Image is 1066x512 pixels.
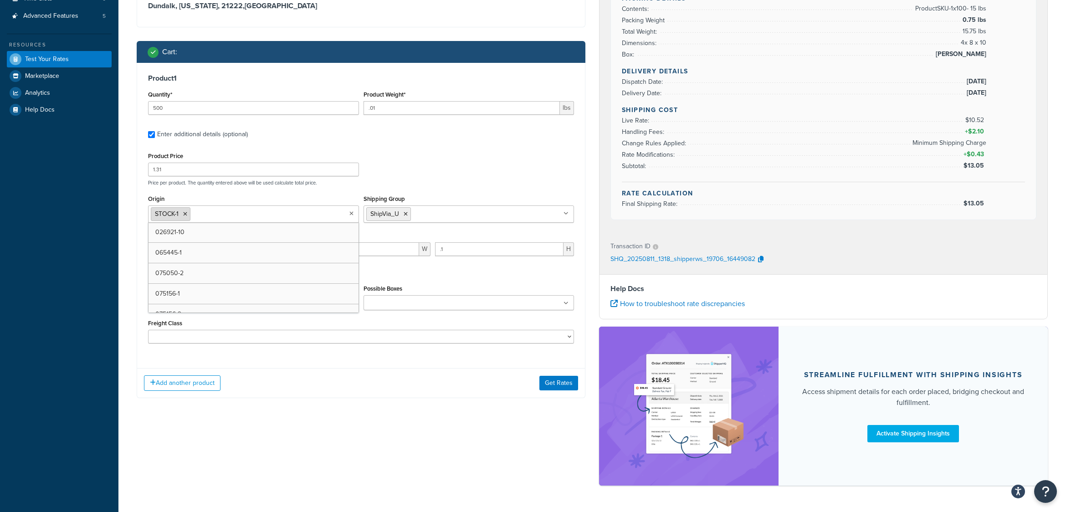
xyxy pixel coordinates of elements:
span: 075156-2 [155,309,181,319]
span: Analytics [25,89,50,97]
label: Origin [148,195,164,202]
span: $0.43 [967,149,986,159]
a: 075156-2 [149,304,359,324]
p: Price per product. The quantity entered above will be used calculate total price. [146,179,576,186]
span: Delivery Date: [622,88,664,98]
span: Final Shipping Rate: [622,199,680,209]
h4: Rate Calculation [622,189,1025,198]
span: Dispatch Date: [622,77,665,87]
a: 075156-1 [149,284,359,304]
span: H [564,242,574,256]
span: Rate Modifications: [622,150,677,159]
input: 0.0 [148,101,359,115]
img: feature-image-si-e24932ea9b9fcd0ff835db86be1ff8d589347e8876e1638d903ea230a36726be.png [632,340,746,472]
button: Add another product [144,375,220,391]
p: Dimensions per product. The quantity entered above will be used calculate total volume. [146,259,337,266]
span: $10.52 [965,115,986,125]
a: Analytics [7,85,112,101]
label: Quantity* [148,91,172,98]
span: 4 x 8 x 10 [958,37,986,48]
input: Enter additional details (optional) [148,131,155,138]
span: ShipVia_U [370,209,399,219]
span: Handling Fees: [622,127,666,137]
span: W [419,242,430,256]
span: [DATE] [964,76,986,87]
a: 075050-2 [149,263,359,283]
label: Product Weight* [364,91,405,98]
label: Shipping Group [364,195,405,202]
span: Change Rules Applied: [622,138,688,148]
p: SHQ_20250811_1318_shipperws_19706_16449082 [610,253,755,266]
span: lbs [560,101,574,115]
span: STOCK-1 [155,209,179,219]
a: Help Docs [7,102,112,118]
button: Open Resource Center [1034,480,1057,503]
label: Product Price [148,153,183,159]
a: Advanced Features5 [7,8,112,25]
span: Total Weight: [622,27,659,36]
a: Marketplace [7,68,112,84]
label: Freight Class [148,320,182,327]
span: Marketplace [25,72,59,80]
span: Minimum Shipping Charge [910,138,986,148]
span: Packing Weight [622,15,667,25]
span: Help Docs [25,106,55,114]
span: 15.75 lbs [960,26,986,37]
h2: Cart : [162,48,177,56]
p: Transaction ID [610,240,651,253]
h4: Shipping Cost [622,105,1025,115]
span: Box: [622,50,636,59]
button: Get Rates [539,376,578,390]
span: Contents: [622,4,651,14]
span: 075156-1 [155,289,180,298]
div: Streamline Fulfillment with Shipping Insights [804,370,1023,379]
li: Advanced Features [7,8,112,25]
span: Advanced Features [23,12,78,20]
span: 5 [102,12,106,20]
span: 0.75 lbs [960,15,986,26]
span: Dimensions: [622,38,659,48]
div: Access shipment details for each order placed, bridging checkout and fulfillment. [800,386,1026,408]
div: Enter additional details (optional) [157,128,248,141]
a: 026921-10 [149,222,359,242]
a: 065445-1 [149,243,359,263]
span: $13.05 [963,161,986,170]
span: 026921-10 [155,227,184,237]
span: [DATE] [964,87,986,98]
span: Product SKU-1 x 100 - 15 lbs [913,3,986,14]
span: 065445-1 [155,248,182,257]
span: $2.10 [968,127,986,136]
a: Test Your Rates [7,51,112,67]
span: Subtotal: [622,161,648,171]
span: [PERSON_NAME] [933,49,986,60]
span: 075050-2 [155,268,184,278]
h4: Delivery Details [622,67,1025,76]
input: 0.00 [364,101,560,115]
h3: Product 1 [148,74,574,83]
div: Resources [7,41,112,49]
span: Test Your Rates [25,56,69,63]
label: Possible Boxes [364,285,402,292]
h4: Help Docs [610,283,1036,294]
a: How to troubleshoot rate discrepancies [610,298,745,309]
a: Activate Shipping Insights [867,425,959,442]
h3: Dundalk, [US_STATE], 21222 , [GEOGRAPHIC_DATA] [148,1,574,10]
span: + [963,126,986,137]
span: Live Rate: [622,116,651,125]
span: + [962,149,986,160]
span: $13.05 [963,199,986,208]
